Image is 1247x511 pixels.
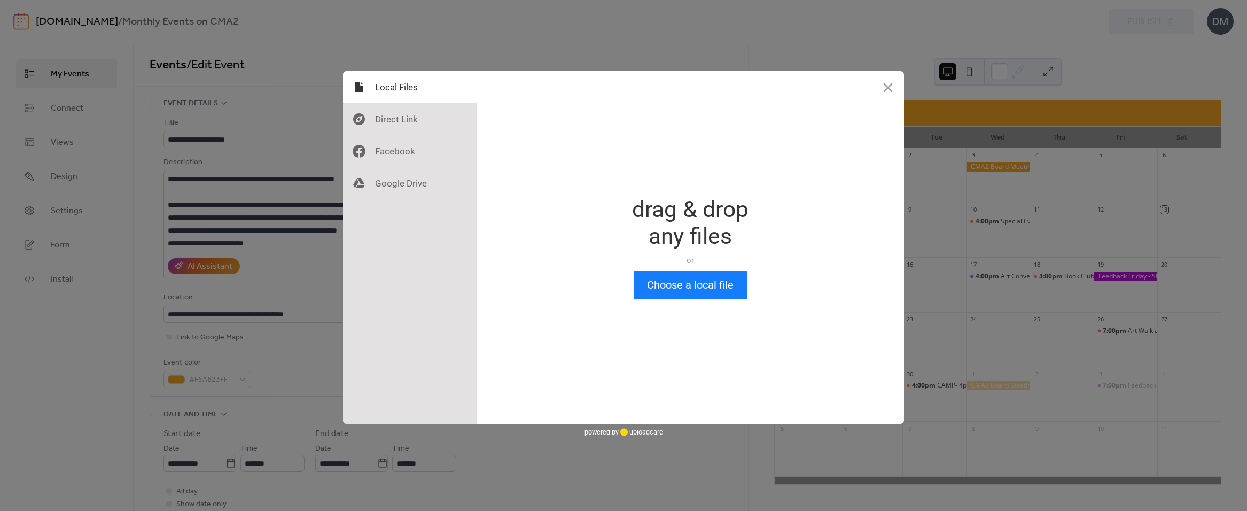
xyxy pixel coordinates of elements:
div: Google Drive [343,167,477,199]
div: or [632,255,749,266]
button: Choose a local file [634,271,747,299]
div: Local Files [343,71,477,103]
div: Facebook [343,135,477,167]
button: Close [872,71,904,103]
div: powered by [584,424,663,440]
a: uploadcare [619,428,663,436]
div: Direct Link [343,103,477,135]
div: drag & drop any files [632,196,749,250]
